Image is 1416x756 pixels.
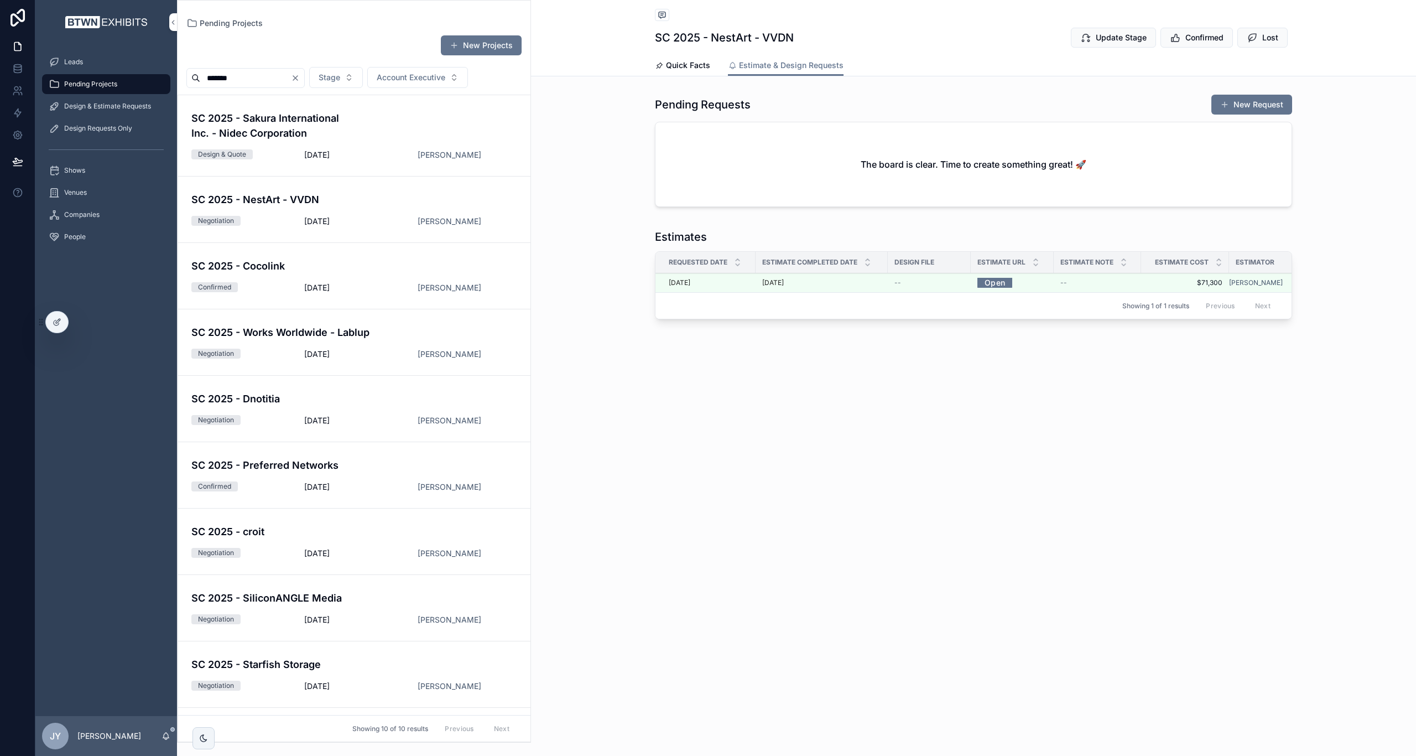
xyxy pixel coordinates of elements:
a: SC 2025 - SiliconANGLE MediaNegotiation[DATE][PERSON_NAME] [178,575,530,641]
span: [DATE] [304,216,404,227]
div: Negotiation [198,415,234,425]
span: Design File [894,258,934,267]
a: New Request [1211,95,1292,115]
p: [DATE] [669,278,690,287]
a: Open [977,278,1047,288]
span: Requested Date [669,258,727,267]
a: [DATE] [669,278,749,287]
span: [DATE] [304,349,404,360]
h2: The board is clear. Time to create something great! 🚀 [861,158,1086,171]
span: Pending Projects [200,18,263,29]
a: SC 2025 - croitNegotiation[DATE][PERSON_NAME] [178,509,530,575]
h4: SC 2025 - Cocolink [191,258,433,273]
a: SC 2025 - Sakura International Inc. - Nidec CorporationDesign & Quote[DATE][PERSON_NAME] [178,95,530,177]
h1: SC 2025 - NestArt - VVDN [655,30,794,45]
a: -- [894,278,964,287]
span: Companies [64,210,100,219]
span: People [64,232,86,241]
span: Pending Projects [64,80,117,89]
a: SC 2025 - Starfish StorageNegotiation[DATE][PERSON_NAME] [178,641,530,708]
a: Pending Projects [186,18,263,29]
h4: SC 2025 - Preferred Networks [191,458,433,473]
a: Quick Facts [655,55,710,77]
span: [PERSON_NAME] [418,415,481,426]
span: Account Executive [377,72,445,83]
a: [PERSON_NAME] [418,681,481,692]
span: [DATE] [304,415,404,426]
a: Leads [42,52,170,72]
span: [PERSON_NAME] [1229,278,1283,287]
span: [DATE] [304,282,404,293]
div: Design & Quote [198,149,246,159]
a: SC 2025 - DnotitiaNegotiation[DATE][PERSON_NAME] [178,376,530,442]
a: SC 2025 - Works Worldwide - LablupNegotiation[DATE][PERSON_NAME] [178,309,530,376]
h4: SC 2025 - Dnotitia [191,391,433,406]
h4: SC 2025 - SiliconANGLE Media [191,591,433,605]
a: Open [977,274,1012,291]
button: Confirmed [1160,28,1233,48]
span: [PERSON_NAME] [418,614,481,625]
span: Lost [1262,32,1278,43]
span: Stage [319,72,340,83]
span: Estimate Completed Date [762,258,857,267]
a: People [42,227,170,247]
div: Negotiation [198,548,234,558]
span: Estimate Cost [1155,258,1209,267]
span: Confirmed [1185,32,1224,43]
h1: Pending Requests [655,97,751,112]
div: scrollable content [35,44,177,261]
span: [PERSON_NAME] [418,282,481,293]
a: Design Requests Only [42,118,170,138]
h1: Estimates [655,229,707,245]
span: Venues [64,188,87,197]
a: Companies [42,205,170,225]
a: [PERSON_NAME] [418,349,481,360]
a: [PERSON_NAME] [418,149,481,160]
button: New Projects [441,35,522,55]
span: Estimate Note [1060,258,1113,267]
div: Confirmed [198,282,231,292]
a: -- [1060,278,1134,287]
h4: SC 2025 - NestArt - VVDN [191,192,433,207]
a: [PERSON_NAME] [418,216,481,227]
span: Update Stage [1096,32,1147,43]
span: [PERSON_NAME] [418,548,481,559]
p: [DATE] [762,278,784,287]
span: -- [1060,278,1067,287]
a: SC 2025 - Preferred NetworksConfirmed[DATE][PERSON_NAME] [178,442,530,509]
span: Showing 1 of 1 results [1122,302,1189,310]
span: Showing 10 of 10 results [352,724,428,733]
h4: SC 2025 - croit [191,524,433,539]
a: [DATE] [762,278,881,287]
button: Clear [291,74,304,82]
div: Negotiation [198,614,234,624]
img: App logo [63,13,150,31]
span: $71,300 [1148,278,1222,287]
a: Design & Estimate Requests [42,96,170,116]
button: Select Button [309,67,363,88]
a: Estimate & Design Requests [728,55,844,76]
span: [DATE] [304,149,404,160]
span: Design & Estimate Requests [64,102,151,111]
a: [PERSON_NAME] [418,481,481,493]
span: [DATE] [304,481,404,493]
span: Quick Facts [666,60,710,71]
a: Venues [42,183,170,203]
span: Design Requests Only [64,124,132,133]
span: [DATE] [304,614,404,625]
span: [DATE] [304,681,404,692]
p: [PERSON_NAME] [77,731,141,742]
div: Negotiation [198,681,234,691]
a: [PERSON_NAME] [1229,278,1304,287]
span: [DATE] [304,548,404,559]
h4: SC 2025 - Works Worldwide - Lablup [191,325,433,340]
div: Negotiation [198,216,234,226]
span: Estimate & Design Requests [739,60,844,71]
button: Update Stage [1071,28,1156,48]
span: JY [50,729,61,743]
